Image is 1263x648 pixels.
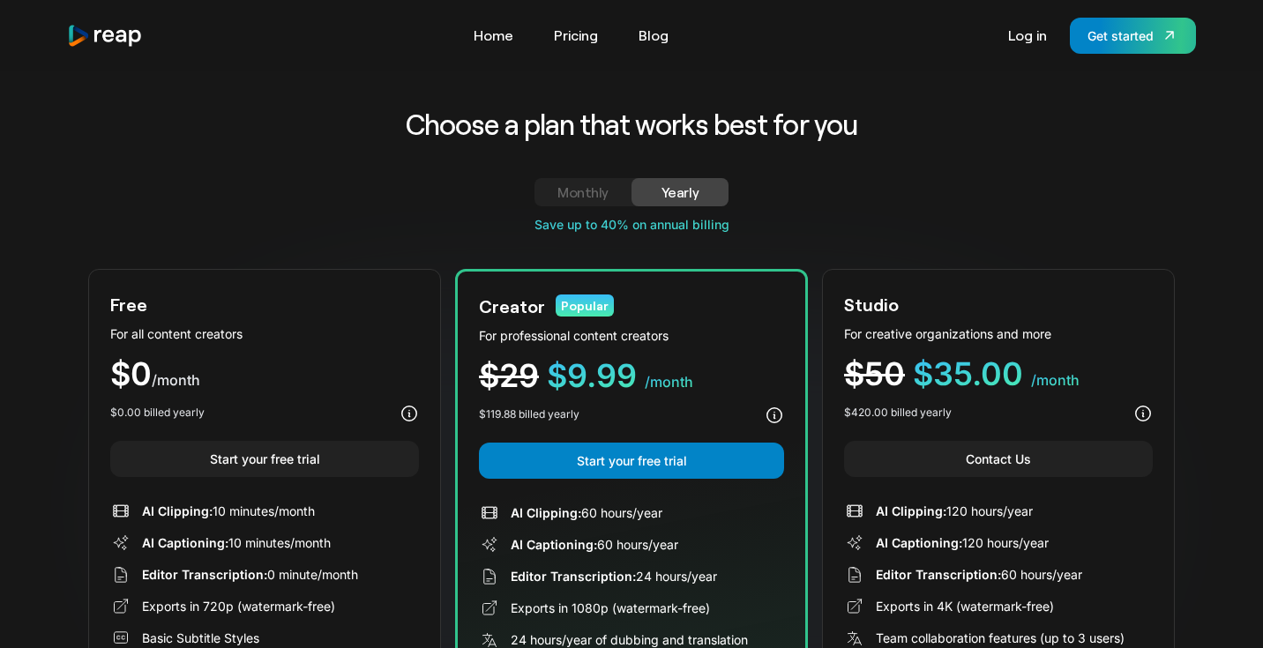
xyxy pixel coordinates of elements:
img: reap logo [67,24,143,48]
span: AI Captioning: [876,535,962,550]
div: Get started [1087,26,1154,45]
span: AI Clipping: [142,503,213,518]
div: 60 hours/year [511,535,678,554]
span: Editor Transcription: [876,567,1001,582]
div: 0 minute/month [142,565,358,584]
div: 24 hours/year [511,567,717,585]
a: Contact Us [844,441,1153,477]
div: Popular [556,294,614,317]
div: Exports in 1080p (watermark-free) [511,599,710,617]
span: AI Clipping: [511,505,581,520]
div: Basic Subtitle Styles [142,629,259,647]
a: Get started [1070,18,1196,54]
span: $29 [479,356,539,395]
span: Editor Transcription: [142,567,267,582]
div: Creator [479,293,545,319]
div: For professional content creators [479,326,784,345]
div: 60 hours/year [876,565,1082,584]
span: $9.99 [547,356,637,395]
div: Studio [844,291,899,317]
span: $35.00 [913,354,1023,393]
span: Editor Transcription: [511,569,636,584]
a: Home [465,21,522,49]
div: Save up to 40% on annual billing [88,215,1175,234]
div: Exports in 720p (watermark-free) [142,597,335,615]
a: Pricing [545,21,607,49]
span: /month [645,373,693,391]
div: Team collaboration features (up to 3 users) [876,629,1125,647]
div: For all content creators [110,324,419,343]
span: AI Captioning: [142,535,228,550]
div: 120 hours/year [876,533,1049,552]
a: Start your free trial [479,443,784,479]
span: /month [1031,371,1080,389]
div: 120 hours/year [876,502,1033,520]
div: 10 minutes/month [142,502,315,520]
a: Blog [630,21,677,49]
a: Log in [999,21,1056,49]
a: home [67,24,143,48]
div: 10 minutes/month [142,533,331,552]
span: AI Captioning: [511,537,597,552]
div: Monthly [556,182,610,203]
div: $0.00 billed yearly [110,405,205,421]
div: 60 hours/year [511,503,662,522]
div: Exports in 4K (watermark-free) [876,597,1054,615]
a: Start your free trial [110,441,419,477]
div: Yearly [653,182,707,203]
div: Free [110,291,147,317]
span: /month [152,371,200,389]
div: $0 [110,358,419,391]
span: AI Clipping: [876,503,946,518]
h2: Choose a plan that works best for you [268,106,996,143]
div: $420.00 billed yearly [844,405,952,421]
div: For creative organizations and more [844,324,1153,343]
span: $50 [844,354,905,393]
div: $119.88 billed yearly [479,406,579,422]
